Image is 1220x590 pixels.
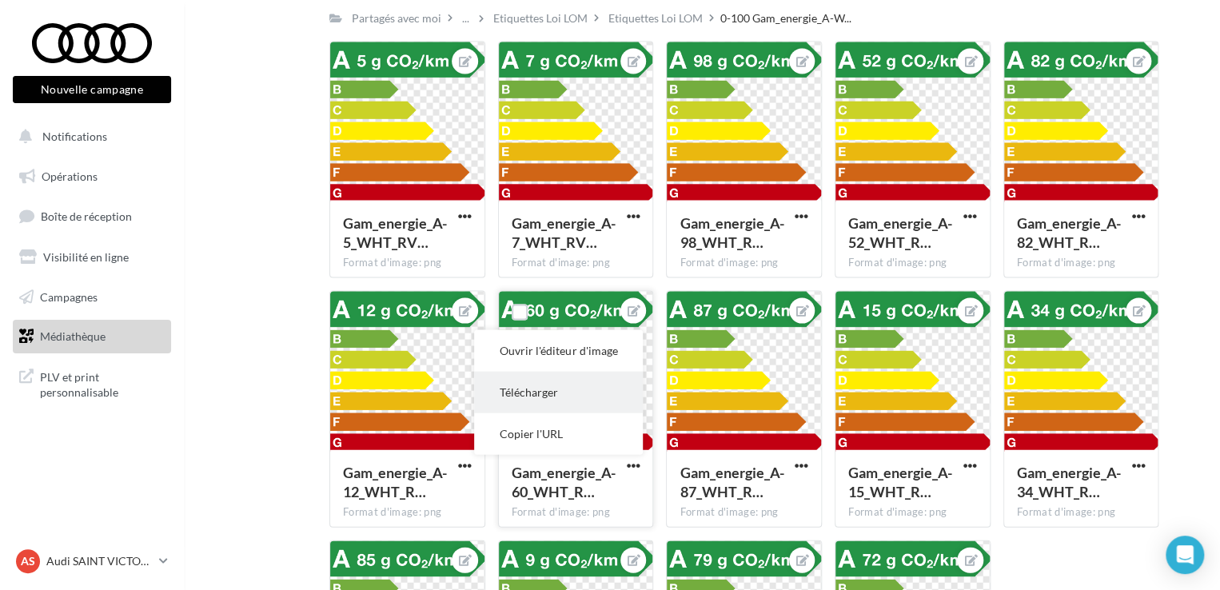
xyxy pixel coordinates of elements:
a: Médiathèque [10,320,174,353]
div: Etiquettes Loi LOM [493,10,588,26]
div: Format d'image: png [343,256,472,270]
div: Format d'image: png [680,505,808,520]
button: Notifications [10,120,168,153]
span: Gam_energie_A-7_WHT_RVB_PNG_1080PX [512,214,616,251]
button: Nouvelle campagne [13,76,171,103]
span: AS [21,553,35,569]
span: Gam_energie_A-34_WHT_RVB_PNG_1080PX [1017,464,1121,500]
div: Open Intercom Messenger [1166,536,1204,574]
a: AS Audi SAINT VICTORET [13,546,171,576]
div: Format d'image: png [512,256,640,270]
div: Etiquettes Loi LOM [608,10,703,26]
a: Boîte de réception [10,199,174,233]
span: Gam_energie_A-52_WHT_RVB_PNG_1080PX [848,214,952,251]
span: PLV et print personnalisable [40,366,165,401]
span: Médiathèque [40,329,106,343]
div: Partagés avec moi [352,10,441,26]
span: Opérations [42,169,98,183]
span: Campagnes [40,289,98,303]
span: Boîte de réception [41,209,132,223]
div: Format d'image: png [848,256,977,270]
span: Gam_energie_A-82_WHT_RVB_PNG_1080PX [1017,214,1121,251]
a: PLV et print personnalisable [10,360,174,407]
a: Opérations [10,160,174,193]
div: Format d'image: png [848,505,977,520]
span: Gam_energie_A-15_WHT_RVB_PNG_1080PX [848,464,952,500]
div: Format d'image: png [343,505,472,520]
a: Campagnes [10,281,174,314]
span: Gam_energie_A-5_WHT_RVB_PNG_1080PX [343,214,447,251]
span: Gam_energie_A-87_WHT_RVB_PNG_1080PX [680,464,783,500]
div: Format d'image: png [680,256,808,270]
span: Gam_energie_A-60_WHT_RVB_PNG_1080PX [512,464,616,500]
div: Format d'image: png [1017,256,1146,270]
span: Notifications [42,130,107,143]
button: Télécharger [474,372,643,413]
div: ... [459,7,472,30]
span: Gam_energie_A-98_WHT_RVB_PNG_1080PX [680,214,783,251]
button: Copier l'URL [474,413,643,455]
p: Audi SAINT VICTORET [46,553,153,569]
a: Visibilité en ligne [10,241,174,274]
div: Format d'image: png [1017,505,1146,520]
span: 0-100 Gam_energie_A-W... [720,10,851,26]
span: Gam_energie_A-12_WHT_RVB_PNG_1080PX [343,464,447,500]
span: Visibilité en ligne [43,250,129,264]
button: Ouvrir l'éditeur d'image [474,330,643,372]
div: Format d'image: png [512,505,640,520]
